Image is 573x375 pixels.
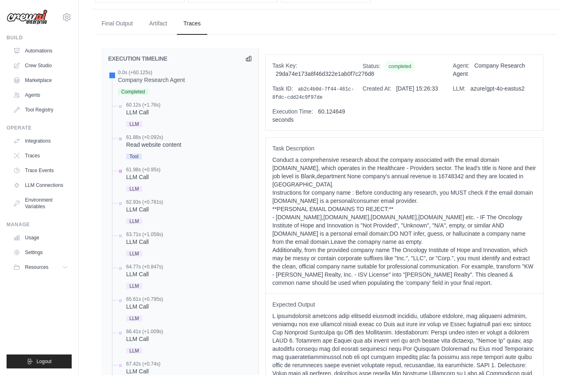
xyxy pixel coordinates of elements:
[272,156,537,287] p: Conduct a comprehensive research about the company associated with the email domain [DOMAIN_NAME]...
[126,199,163,205] div: 62.93s (+0.781s)
[453,85,466,92] span: LLM:
[126,166,161,173] div: 61.98s (+0.95s)
[118,69,185,76] div: 0.0s (+60.125s)
[10,74,72,87] a: Marketplace
[471,85,525,92] span: azure/gpt-4o-eastus2
[10,149,72,162] a: Traces
[10,179,72,192] a: LLM Connections
[10,246,72,259] a: Settings
[126,328,163,335] div: 66.41s (+1.009s)
[126,296,163,302] div: 65.61s (+0.795s)
[7,9,48,25] img: Logo
[126,335,163,343] div: LLM Call
[10,134,72,148] a: Integrations
[7,125,72,131] div: Operate
[453,62,469,69] span: Agent:
[385,61,414,71] span: completed
[7,221,72,228] div: Manage
[10,89,72,102] a: Agents
[272,108,313,115] span: Execution Time:
[108,55,168,63] h2: EXECUTION TIMELINE
[396,85,438,92] span: [DATE] 15:26:33
[7,355,72,368] button: Logout
[276,70,374,77] span: 29da74e173a8f46d322e1ab0f7c276d8
[10,59,72,72] a: Crew Studio
[453,62,525,77] span: Company Research Agent
[10,164,72,177] a: Trace Events
[10,44,72,57] a: Automations
[126,186,142,192] span: LLM
[126,316,142,321] span: LLM
[118,89,148,95] span: Completed
[532,336,573,375] iframe: Chat Widget
[362,85,391,92] span: Created At:
[126,361,161,367] div: 67.42s (+0.74s)
[126,283,142,289] span: LLM
[177,13,207,35] button: Traces
[126,218,142,224] span: LLM
[126,264,163,270] div: 64.77s (+0.847s)
[272,86,354,100] span: ab2c4b0d-7f44-461c-8fdc-cdd24c9f97de
[126,348,142,354] span: LLM
[126,270,163,278] div: LLM Call
[362,63,380,69] span: Status:
[272,85,293,92] span: Task ID:
[126,121,142,127] span: LLM
[25,264,48,270] span: Resources
[126,205,163,214] div: LLM Call
[126,251,142,257] span: LLM
[272,144,537,152] span: Task Description
[36,358,52,365] span: Logout
[126,134,181,141] div: 61.88s (+0.092s)
[95,13,139,35] button: Final Output
[272,300,537,309] span: Expected Output
[126,302,163,311] div: LLM Call
[10,103,72,116] a: Tool Registry
[126,173,161,181] div: LLM Call
[7,34,72,41] div: Build
[126,238,163,246] div: LLM Call
[118,76,185,84] div: Company Research Agent
[126,108,161,116] div: LLM Call
[126,102,161,108] div: 60.12s (+1.76s)
[10,261,72,274] button: Resources
[126,141,181,149] div: Read website content
[10,193,72,213] a: Environment Variables
[126,231,163,238] div: 63.71s (+1.058s)
[126,154,142,159] span: Tool
[143,13,174,35] button: Artifact
[272,108,345,123] span: 60.124649 seconds
[10,231,72,244] a: Usage
[272,62,297,69] span: Task Key:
